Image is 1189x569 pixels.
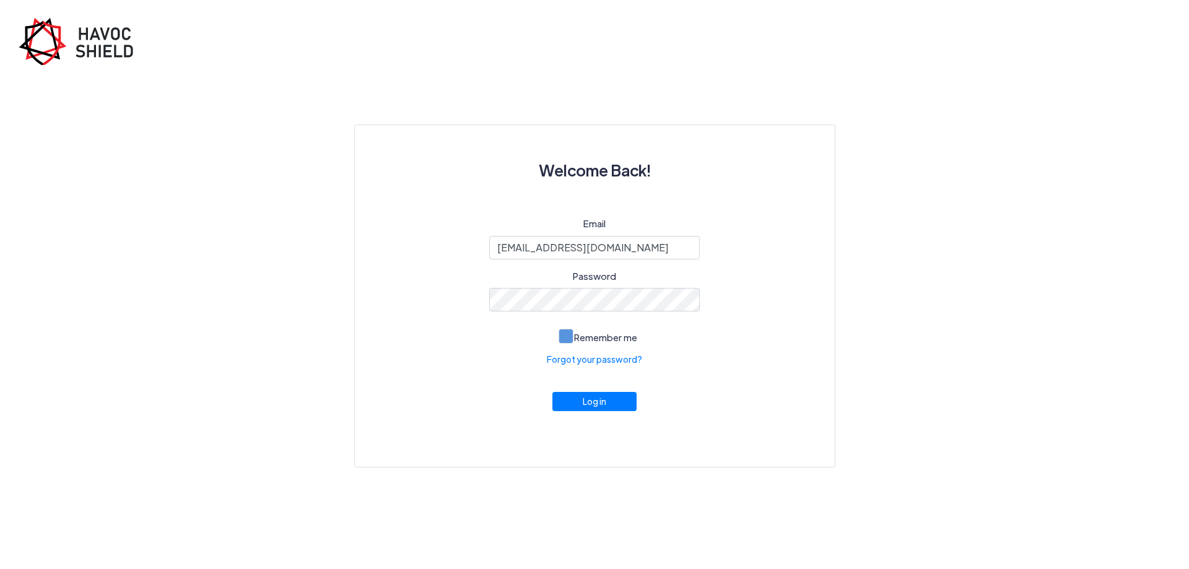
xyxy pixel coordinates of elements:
h3: Welcome Back! [385,155,805,186]
a: Forgot your password? [547,353,642,366]
label: Email [583,217,606,231]
span: Remember me [574,331,637,343]
button: Log in [552,392,637,411]
label: Password [573,269,616,284]
img: havoc-shield-register-logo.png [19,17,142,65]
